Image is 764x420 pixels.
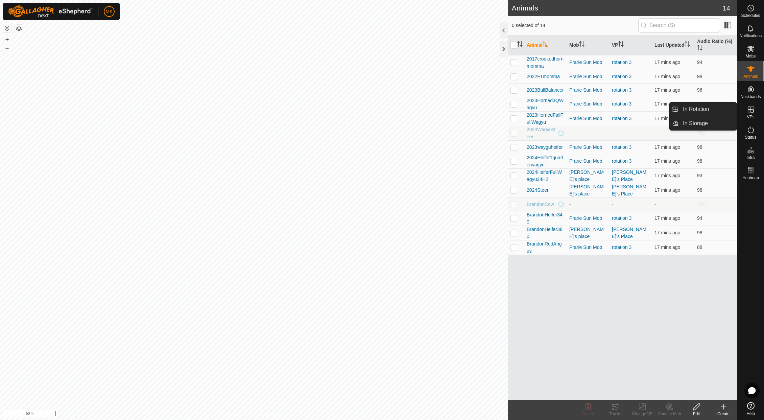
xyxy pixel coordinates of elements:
span: Animals [743,74,758,78]
a: rotation 3 [612,116,631,121]
span: 94 [697,215,702,221]
button: + [3,36,11,44]
span: Mobs [746,54,756,58]
button: Map Layers [15,25,23,33]
span: 25 Aug 2025 at 9:07 pm [654,187,680,193]
span: Notifications [740,34,762,38]
span: 2024Steer [527,187,549,194]
span: 94 [697,60,702,65]
div: Prarie Sun Mob [569,215,606,222]
input: Search (S) [638,18,720,32]
a: rotation 3 [612,87,631,93]
a: rotation 3 [612,101,631,107]
span: 25 Aug 2025 at 9:07 pm [654,230,680,235]
img: Gallagher Logo [8,5,93,18]
th: VP [609,35,652,55]
div: Tracks [602,411,629,417]
a: rotation 3 [612,74,631,79]
span: 2023Wagyusteer [527,126,557,140]
span: TBD [697,130,707,136]
a: Contact Us [261,411,281,417]
span: VPs [747,115,754,119]
p-sorticon: Activate to sort [685,42,690,48]
div: [PERSON_NAME]'s place [569,183,606,197]
h2: Animals [512,4,723,12]
span: Delete [582,412,594,416]
p-sorticon: Activate to sort [517,42,523,48]
span: BrandonCow [527,201,554,208]
th: Animal [524,35,567,55]
div: [PERSON_NAME]'s place [569,169,606,183]
span: 25 Aug 2025 at 9:07 pm [654,87,680,93]
a: Help [737,399,764,418]
a: In Rotation [679,102,737,116]
span: TBD [697,202,707,207]
span: BrandonHeifer340 [527,211,564,226]
span: In Rotation [683,105,709,113]
span: BrandonHeifer380 [527,226,564,240]
span: 2023HornedFallFullWagyu [527,112,564,126]
a: [PERSON_NAME]'s Place [612,184,646,196]
span: 2024Heifer1quarterwagyu [527,154,564,168]
span: - [654,202,656,207]
div: - [569,130,606,137]
span: 98 [697,230,702,235]
li: In Storage [670,117,737,130]
div: [PERSON_NAME]'s place [569,226,606,240]
p-sorticon: Activate to sort [697,46,702,51]
button: Reset Map [3,24,11,32]
span: Help [746,412,755,416]
span: In Storage [683,119,708,127]
span: Schedules [741,14,760,18]
span: 2023BullBalancer [527,87,564,94]
app-display-virtual-paddock-transition: - [612,130,614,136]
span: 98 [697,74,702,79]
span: 25 Aug 2025 at 9:07 pm [654,101,680,107]
span: 25 Aug 2025 at 9:07 pm [654,173,680,178]
span: 98 [697,158,702,164]
div: Prarie Sun Mob [569,73,606,80]
span: 25 Aug 2025 at 9:07 pm [654,74,680,79]
span: 2017crookedhornmomma [527,55,564,70]
div: Prarie Sun Mob [569,244,606,251]
span: 25 Aug 2025 at 9:07 pm [654,244,680,250]
div: Create [710,411,737,417]
span: 0 selected of 14 [512,22,638,29]
span: 98 [697,144,702,150]
span: 25 Aug 2025 at 9:07 pm [654,116,680,121]
p-sorticon: Activate to sort [543,42,548,48]
p-sorticon: Activate to sort [618,42,624,48]
a: rotation 3 [612,60,631,65]
th: Audio Ratio (%) [694,35,737,55]
a: Privacy Policy [227,411,253,417]
div: Prarie Sun Mob [569,158,606,165]
th: Last Updated [652,35,694,55]
span: MK [106,8,113,15]
span: 25 Aug 2025 at 9:07 pm [654,60,680,65]
span: 98 [697,187,702,193]
span: 25 Aug 2025 at 9:07 pm [654,215,680,221]
span: 89 [697,101,702,107]
span: 2022F1momma [527,73,560,80]
div: Prarie Sun Mob [569,87,606,94]
div: Prarie Sun Mob [569,115,606,122]
span: 88 [697,244,702,250]
div: - [569,201,606,208]
th: Mob [567,35,609,55]
a: [PERSON_NAME]'s Place [612,227,646,239]
span: Heatmap [742,176,759,180]
a: In Storage [679,117,737,130]
a: rotation 3 [612,158,631,164]
span: 2023Horned3QWagyu [527,97,564,111]
li: In Rotation [670,102,737,116]
a: rotation 3 [612,244,631,250]
app-display-virtual-paddock-transition: - [612,202,614,207]
a: rotation 3 [612,144,631,150]
span: Infra [746,156,755,160]
div: Prarie Sun Mob [569,144,606,151]
div: Change VP [629,411,656,417]
span: 2023wayguheifer [527,144,563,151]
div: Change Mob [656,411,683,417]
span: 96 [697,87,702,93]
span: 25 Aug 2025 at 9:07 pm [654,144,680,150]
